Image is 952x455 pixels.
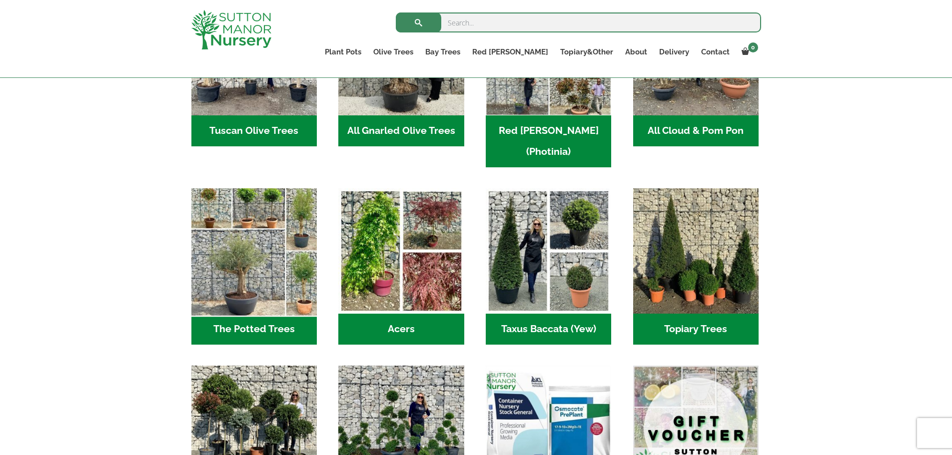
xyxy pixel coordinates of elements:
h2: Topiary Trees [633,314,759,345]
a: Visit product category Topiary Trees [633,188,759,345]
span: 0 [748,42,758,52]
a: Plant Pots [319,45,367,59]
a: Visit product category Acers [338,188,464,345]
a: Contact [695,45,736,59]
img: Home - Untitled Project 4 [338,188,464,314]
h2: Taxus Baccata (Yew) [486,314,611,345]
h2: The Potted Trees [191,314,317,345]
h2: Tuscan Olive Trees [191,115,317,146]
h2: Red [PERSON_NAME] (Photinia) [486,115,611,167]
a: Bay Trees [419,45,466,59]
img: Home - new coll [188,185,320,317]
input: Search... [396,12,761,32]
a: Olive Trees [367,45,419,59]
a: Red [PERSON_NAME] [466,45,554,59]
img: Home - C8EC7518 C483 4BAA AA61 3CAAB1A4C7C4 1 201 a [633,188,759,314]
img: Home - Untitled Project [486,188,611,314]
h2: All Cloud & Pom Pon [633,115,759,146]
a: Visit product category The Potted Trees [191,188,317,345]
a: 0 [736,45,761,59]
img: logo [191,10,271,49]
h2: Acers [338,314,464,345]
a: Topiary&Other [554,45,619,59]
a: About [619,45,653,59]
a: Delivery [653,45,695,59]
a: Visit product category Taxus Baccata (Yew) [486,188,611,345]
h2: All Gnarled Olive Trees [338,115,464,146]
